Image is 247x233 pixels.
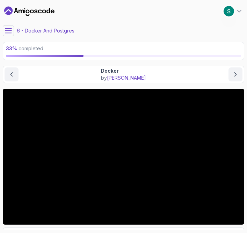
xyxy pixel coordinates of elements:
span: [PERSON_NAME] [107,75,146,81]
iframe: 2 - Docker [3,89,244,225]
p: Docker [101,67,146,74]
p: 6 - Docker And Postgres [17,27,74,34]
span: completed [6,45,43,51]
button: next content [228,67,242,81]
a: Dashboard [4,6,55,17]
button: previous content [5,67,19,81]
iframe: chat widget [204,189,247,223]
span: 33 % [6,45,17,51]
p: by [101,74,146,81]
button: user profile image [223,6,243,17]
img: user profile image [224,6,234,16]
